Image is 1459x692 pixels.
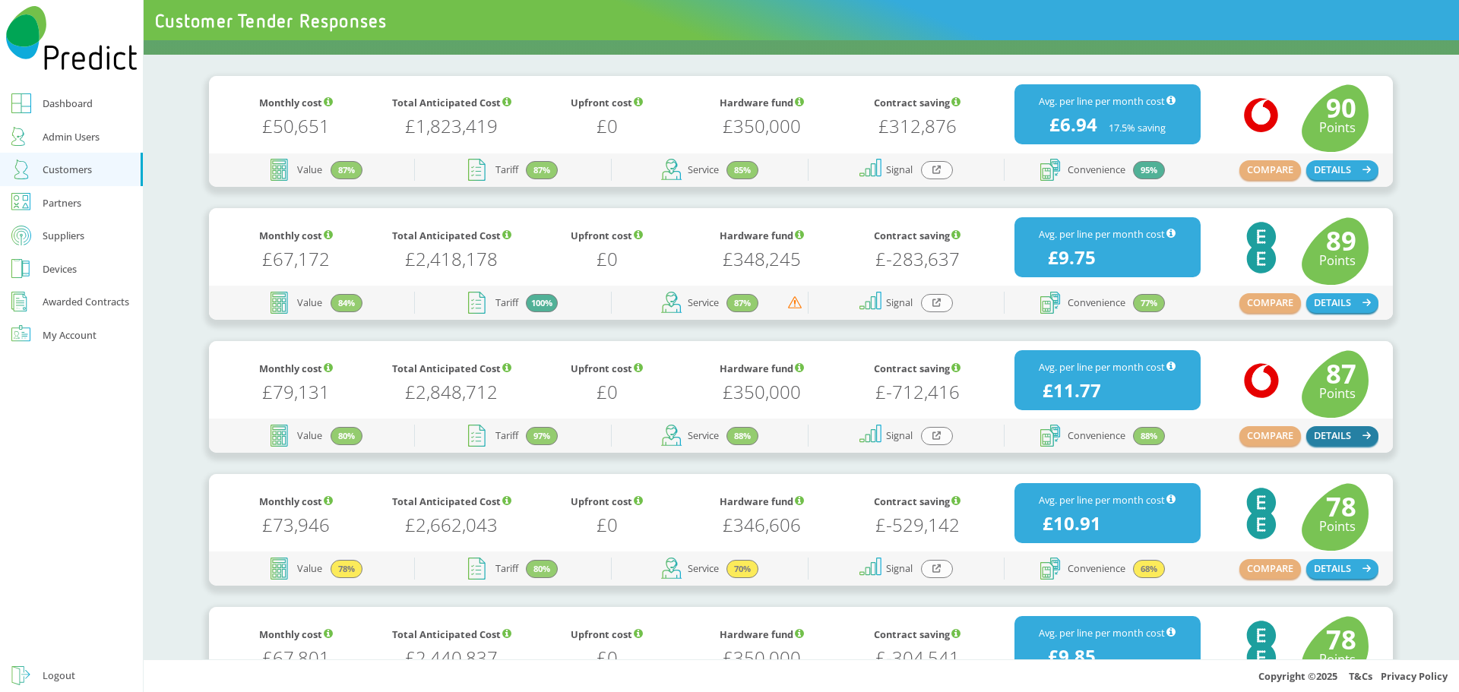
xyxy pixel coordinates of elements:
button: COMPARE [1239,160,1301,180]
h1: £0 [529,510,684,534]
div: My Account [43,326,97,344]
button: COMPARE [1239,559,1301,579]
div: Contract saving [840,492,995,510]
div: 87% [726,294,758,313]
div: Upfront cost [529,93,684,112]
h1: £-283,637 [840,245,995,268]
div: Upfront cost [529,226,684,245]
div: 77% [1133,294,1165,313]
div: 70% [726,560,758,579]
div: 78% [331,560,362,579]
span: Value [297,431,322,441]
h1: £2,440,837 [374,643,529,667]
span: Service [688,564,719,574]
h1: £350,000 [685,112,840,135]
span: Tariff [495,165,518,175]
div: Contract saving [840,359,995,378]
div: Total Anticipated Cost [374,359,529,378]
span: Signal [886,298,913,308]
h1: £350,000 [685,643,840,667]
div: Monthly cost [219,492,374,510]
div: 68% [1133,560,1165,579]
h1: £350,000 [685,378,840,401]
div: 84% [331,294,362,313]
span: Value [297,298,322,308]
h1: £1,823,419 [374,112,529,135]
span: Value [297,165,322,175]
button: DETAILS [1306,160,1379,180]
h1: £0 [529,112,684,135]
div: Points [1318,117,1356,137]
div: Contract saving [840,625,995,643]
h1: £67,172 [219,245,374,268]
div: Customers [43,160,92,179]
div: Points [1318,250,1356,270]
div: Upfront cost [529,492,684,510]
div: 87% [331,161,362,180]
h1: £50,651 [219,112,374,135]
div: Dashboard [43,94,93,112]
a: T&Cs [1349,669,1372,683]
div: Contract saving [840,93,995,112]
div: Monthly cost [219,226,374,245]
div: Admin Users [43,128,100,146]
span: Tariff [495,431,518,441]
div: Avg. per line per month cost [1014,491,1201,509]
div: Logout [43,666,75,684]
button: DETAILS [1306,293,1379,313]
h1: £2,848,712 [374,378,529,401]
h1: £0 [529,245,684,268]
div: 80% [526,560,558,579]
span: Value [297,564,322,574]
div: 95% [1133,161,1165,180]
div: Avg. per line per month cost [1014,92,1201,110]
span: Tariff [495,564,518,574]
div: Avg. per line per month cost [1014,358,1201,376]
h1: £-304,541 [840,643,995,667]
span: Signal [886,564,913,574]
span: Convenience [1068,165,1125,175]
div: 97% [526,427,558,446]
div: Hardware fund [685,359,840,378]
div: Total Anticipated Cost [374,625,529,643]
h1: £73,946 [219,510,374,534]
span: Signal [886,165,913,175]
h1: £79,131 [219,378,374,401]
div: Hardware fund [685,492,840,510]
div: 80% [331,427,362,446]
div: Devices [43,260,77,278]
div: Upfront cost [529,625,684,643]
button: COMPARE [1239,426,1301,446]
h1: £-712,416 [840,378,995,401]
div: Total Anticipated Cost [374,492,529,510]
h1: 89 [1318,229,1356,251]
div: Avg. per line per month cost [1014,624,1201,642]
img: Predict Mobile [6,6,138,70]
div: Hardware fund [685,226,840,245]
div: 87% [526,161,558,180]
div: 100% [526,294,558,313]
h1: £0 [529,643,684,667]
div: Monthly cost [219,359,374,378]
div: Partners [43,194,81,212]
div: Contract saving [840,226,995,245]
button: DETAILS [1306,559,1379,579]
h1: £2,662,043 [374,510,529,534]
h1: £11.77 [1043,376,1101,400]
h1: £348,245 [685,245,840,268]
div: Suppliers [43,226,84,245]
div: Total Anticipated Cost [374,226,529,245]
div: Monthly cost [219,625,374,643]
div: 88% [1133,427,1165,446]
span: Tariff [495,298,518,308]
h1: £10.91 [1043,509,1101,532]
span: Service [688,165,719,175]
h1: £67,801 [219,643,374,667]
span: Convenience [1068,298,1125,308]
div: Awarded Contracts [43,292,129,311]
h1: £346,606 [685,510,840,534]
button: COMPARE [1239,293,1301,313]
div: Upfront cost [529,359,684,378]
div: Points [1318,383,1356,403]
div: 85% [726,161,758,180]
